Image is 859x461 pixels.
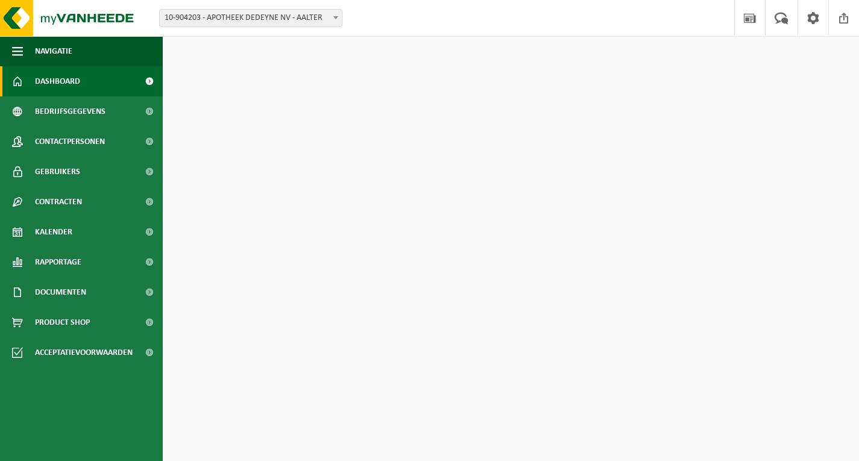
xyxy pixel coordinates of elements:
span: Product Shop [35,307,90,337]
span: Navigatie [35,36,72,66]
span: Gebruikers [35,157,80,187]
span: Contracten [35,187,82,217]
span: Rapportage [35,247,81,277]
span: 10-904203 - APOTHEEK DEDEYNE NV - AALTER [159,9,342,27]
span: Bedrijfsgegevens [35,96,105,127]
span: Dashboard [35,66,80,96]
span: 10-904203 - APOTHEEK DEDEYNE NV - AALTER [160,10,342,27]
span: Acceptatievoorwaarden [35,337,133,368]
span: Contactpersonen [35,127,105,157]
span: Kalender [35,217,72,247]
span: Documenten [35,277,86,307]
